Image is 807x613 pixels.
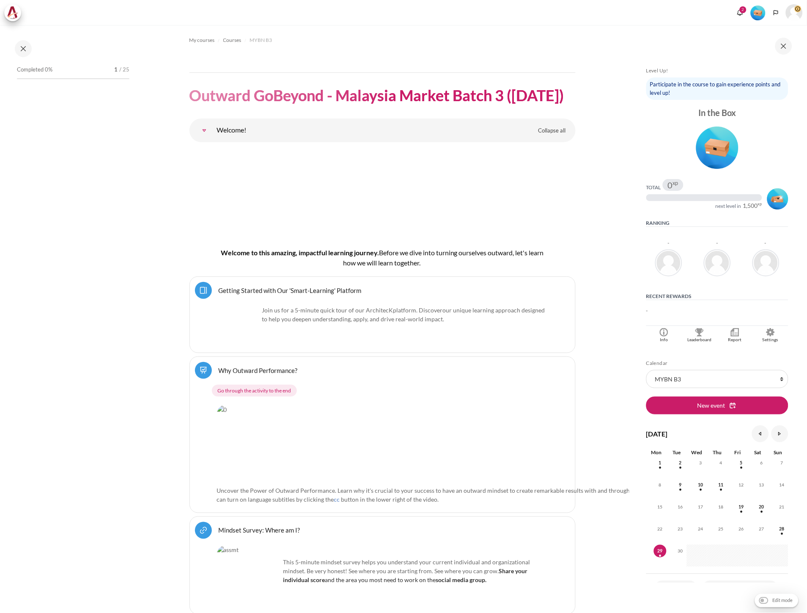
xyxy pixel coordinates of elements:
h5: Level Up! [646,67,788,74]
div: - [668,240,670,246]
img: Level #2 [767,188,788,210]
span: 18 [715,501,727,514]
span: 23 [674,523,687,536]
span: 11 [715,479,727,492]
span: 12 [735,479,748,492]
span: 13 [755,479,768,492]
a: Sunday, 28 September events [776,527,788,532]
span: 16 [674,501,687,514]
span: 1 [114,66,118,74]
span: 28 [776,523,788,536]
span: 20 [755,501,768,514]
a: Import or export calendars [703,581,778,596]
span: 0 [668,181,673,189]
div: - [716,240,719,246]
div: 2 [740,6,747,13]
strong: Share your individual score [283,568,528,584]
a: Tuesday, 2 September events [674,461,687,466]
span: 24 [694,523,707,536]
div: Info [648,337,680,343]
span: 14 [776,479,788,492]
span: 21 [776,501,788,514]
button: Languages [770,6,782,19]
a: Completed 0% 1 / 25 [17,64,129,88]
span: Tue [673,450,681,456]
span: 6 [755,457,768,469]
span: 22 [654,523,667,536]
a: Mindset Survey: Where am I? [219,526,300,534]
span: Sat [755,450,762,456]
h5: Recent rewards [646,293,788,300]
h5: Calendar [646,360,788,367]
a: Leaderboard [682,326,717,343]
span: Go through the activity to the end [217,387,291,395]
span: xp [673,181,678,185]
div: Show notification window with 2 new notifications [734,6,747,19]
nav: Navigation bar [189,33,576,47]
a: Tuesday, 9 September events [674,483,687,488]
button: New event [646,397,788,414]
div: Participate in the course to gain experience points and level up! [646,77,788,100]
a: Today Monday, 29 September [654,549,667,554]
span: efore we dive into turning ourselves outward, let's learn how we will learn together. [343,249,544,267]
a: Monday, 1 September events [654,461,667,466]
span: Uncover the Power of Outward Performance. Learn why it's crucial to your success to have an outwa... [217,487,703,503]
h4: Welcome to this amazing, impactful learning journey. [217,248,549,268]
span: 1,500 [743,203,758,209]
div: Report [719,337,751,343]
img: assmt [217,546,280,609]
div: Level #2 [767,187,788,210]
a: Friday, 5 September events [735,461,748,466]
a: Settings [753,326,788,343]
span: 17 [694,501,707,514]
div: Leaderboard [684,337,715,343]
a: Info [646,326,682,343]
span: Completed 0% [17,66,52,74]
a: Thursday, 11 September events [715,483,727,488]
div: next level in [716,203,741,210]
span: Thu [713,450,722,456]
span: Courses [223,36,242,44]
a: Wednesday, 10 September events [694,483,707,488]
div: Level #1 [646,124,788,169]
a: Getting Started with Our 'Smart-Learning' Platform [219,286,362,294]
div: Settings [755,337,786,343]
a: Full calendar [655,581,697,596]
span: button in the lower right of the video. [341,496,439,503]
span: MYBN B3 [250,36,272,44]
span: Sun [774,450,782,456]
span: 3 [694,457,707,469]
p: Join us for a 5-minute quick tour of our ArchitecK platform. Discover [217,306,548,323]
a: Friday, 19 September events [735,505,748,510]
a: My courses [189,35,215,45]
span: 7 [776,457,788,469]
span: 30 [674,545,687,558]
span: 29 [654,545,667,558]
a: Architeck Architeck [4,4,25,21]
p: - [646,307,788,315]
div: 0 [668,181,678,189]
img: Level #1 [751,6,766,20]
span: B [379,249,383,257]
span: xp [758,203,762,205]
a: Courses [223,35,242,45]
a: MYBN B3 [250,35,272,45]
a: Saturday, 20 September events [755,505,768,510]
span: 25 [715,523,727,536]
span: 9 [674,479,687,492]
div: - [765,240,767,246]
h4: [DATE] [646,429,668,439]
span: 2 [674,457,687,469]
span: 15 [654,501,667,514]
span: 10 [694,479,707,492]
span: Wed [692,450,703,456]
a: Level #1 [747,5,769,20]
span: / 25 [119,66,129,74]
span: 8 [654,479,667,492]
span: cc [334,496,340,503]
span: Collapse all [538,127,566,135]
span: Mon [651,450,662,456]
a: User menu [786,4,803,21]
span: n the [423,577,487,584]
span: and the area you most need to work o [283,568,528,584]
